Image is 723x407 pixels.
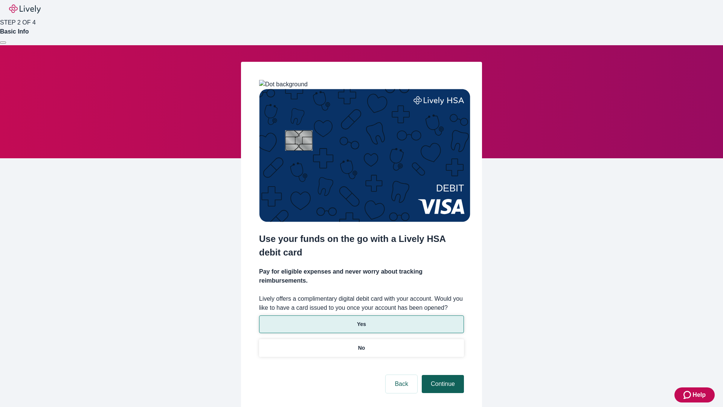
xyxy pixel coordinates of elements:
[259,267,464,285] h4: Pay for eligible expenses and never worry about tracking reimbursements.
[692,390,706,399] span: Help
[259,80,308,89] img: Dot background
[259,294,464,312] label: Lively offers a complimentary digital debit card with your account. Would you like to have a card...
[683,390,692,399] svg: Zendesk support icon
[259,315,464,333] button: Yes
[422,375,464,393] button: Continue
[386,375,417,393] button: Back
[674,387,715,402] button: Zendesk support iconHelp
[358,344,365,352] p: No
[259,89,470,222] img: Debit card
[259,339,464,357] button: No
[259,232,464,259] h2: Use your funds on the go with a Lively HSA debit card
[9,5,41,14] img: Lively
[357,320,366,328] p: Yes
